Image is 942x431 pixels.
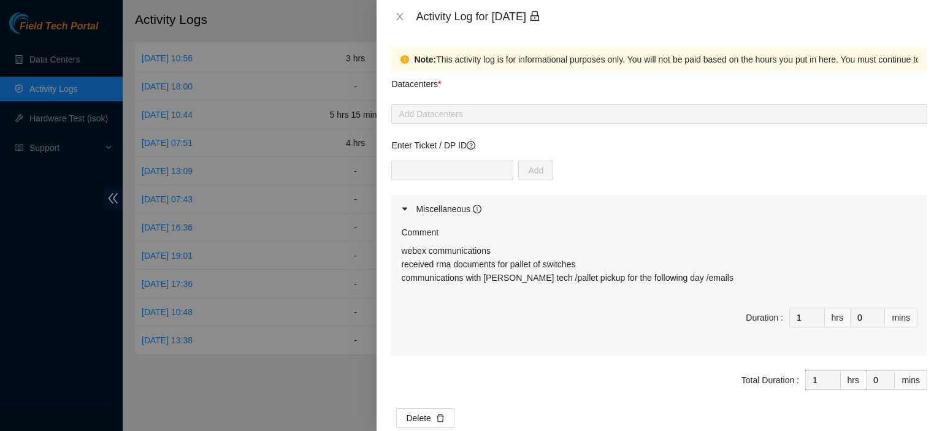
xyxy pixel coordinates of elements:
span: caret-right [401,205,408,213]
button: Close [391,11,408,23]
span: question-circle [467,141,475,150]
span: info-circle [473,205,481,213]
p: webex communications received rma documents for pallet of switches communications with [PERSON_NA... [401,244,917,284]
div: mins [885,308,917,327]
button: Deletedelete [396,408,454,428]
span: delete [436,414,445,424]
strong: Note: [414,53,436,66]
span: exclamation-circle [400,55,409,64]
div: Miscellaneous info-circle [391,195,927,223]
span: Delete [406,411,431,425]
span: close [395,12,405,21]
div: hrs [825,308,851,327]
span: lock [529,10,540,21]
label: Comment [401,226,438,239]
div: hrs [841,370,867,390]
div: Miscellaneous [416,202,481,216]
p: Enter Ticket / DP ID [391,139,927,152]
div: Activity Log for [DATE] [416,10,927,23]
div: mins [895,370,927,390]
div: Duration : [746,311,783,324]
div: Total Duration : [741,373,799,387]
p: Datacenters [391,71,441,91]
button: Add [518,161,553,180]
